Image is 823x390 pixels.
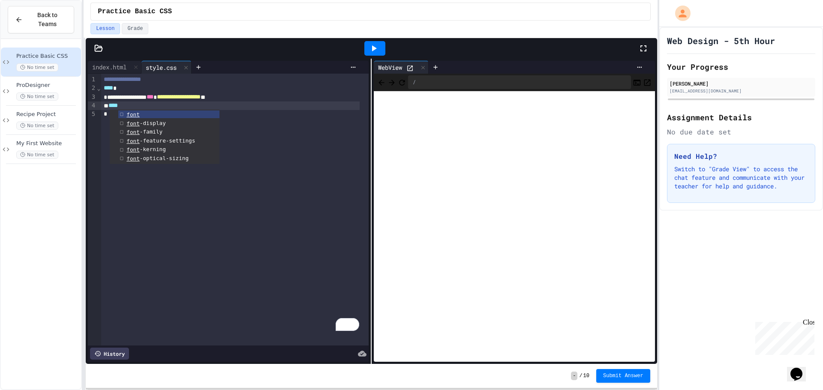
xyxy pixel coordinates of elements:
[28,11,67,29] span: Back to Teams
[398,77,406,87] button: Refresh
[387,77,396,87] span: Forward
[16,92,58,101] span: No time set
[88,75,96,84] div: 1
[674,165,808,191] p: Switch to "Grade View" to access the chat feature and communicate with your teacher for help and ...
[666,3,693,23] div: My Account
[88,93,96,101] div: 3
[633,77,641,87] button: Console
[674,151,808,161] h3: Need Help?
[88,101,96,110] div: 4
[408,75,631,89] div: /
[374,63,406,72] div: WebView
[126,155,139,162] span: font
[16,82,79,89] span: ProDesigner
[90,348,129,360] div: History
[98,6,172,17] span: Practice Basic CSS
[667,61,815,73] h2: Your Progress
[126,137,195,144] span: -feature-settings
[596,369,650,383] button: Submit Answer
[583,372,589,379] span: 10
[126,129,139,135] span: font
[16,122,58,130] span: No time set
[126,146,165,152] span: -kerning
[16,151,58,159] span: No time set
[670,80,813,87] div: [PERSON_NAME]
[8,6,74,33] button: Back to Teams
[141,61,192,74] div: style.css
[126,111,139,118] span: font
[90,23,120,34] button: Lesson
[126,155,189,161] span: -optical-sizing
[667,127,815,137] div: No due date set
[122,23,148,34] button: Grade
[374,61,429,74] div: WebView
[88,63,131,71] div: index.html
[88,61,141,74] div: index.html
[126,120,139,127] span: font
[16,63,58,71] span: No time set
[101,74,369,345] div: To enrich screen reader interactions, please activate Accessibility in Grammarly extension settings
[643,77,652,87] button: Open in new tab
[88,110,96,119] div: 5
[667,35,775,47] h1: Web Design - 5th Hour
[752,319,814,355] iframe: chat widget
[126,128,162,135] span: -family
[126,138,139,144] span: font
[787,356,814,381] iframe: chat widget
[16,111,79,118] span: Recipe Project
[579,372,582,379] span: /
[16,140,79,147] span: My First Website
[88,84,96,92] div: 2
[603,372,643,379] span: Submit Answer
[126,146,139,153] span: font
[374,91,655,362] iframe: Web Preview
[377,77,386,87] span: Back
[571,372,577,380] span: -
[16,53,79,60] span: Practice Basic CSS
[141,63,181,72] div: style.css
[126,120,165,126] span: -display
[667,111,815,123] h2: Assignment Details
[670,88,813,94] div: [EMAIL_ADDRESS][DOMAIN_NAME]
[96,85,101,92] span: Fold line
[3,3,59,54] div: Chat with us now!Close
[110,110,219,164] ul: Completions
